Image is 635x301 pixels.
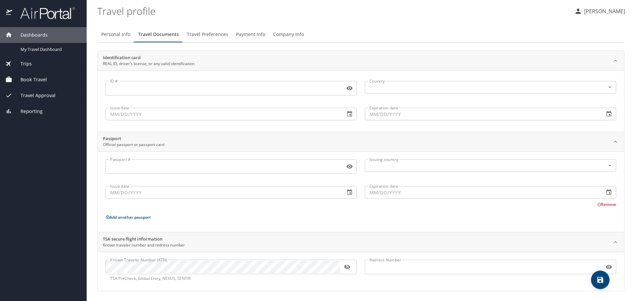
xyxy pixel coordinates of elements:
span: Personal Info [101,30,130,39]
span: Book Travel [12,76,47,83]
div: Profile [97,26,624,42]
input: MM/DD/YYYY [106,186,340,199]
button: Open [606,162,614,169]
p: REAL ID, driver’s license, or any valid identification [103,61,194,67]
input: MM/DD/YYYY [365,186,599,199]
h2: Passport [103,135,164,142]
button: [PERSON_NAME] [571,5,628,17]
img: airportal-logo.png [13,7,75,19]
div: Identification cardREAL ID, driver’s license, or any valid identification [98,51,624,71]
button: save [591,271,610,289]
span: Trips [12,60,32,67]
span: Travel Documents [138,30,179,39]
p: [PERSON_NAME] [582,7,625,15]
button: Open [606,83,614,91]
span: Company Info [273,30,304,39]
div: PassportOfficial passport or passport card [98,132,624,152]
span: My Travel Dashboard [21,46,79,53]
span: Travel Approval [12,92,56,99]
span: Payment Info [236,30,265,39]
button: Add another passport [106,214,151,220]
input: MM/DD/YYYY [106,108,340,120]
div: Identification cardREAL ID, driver’s license, or any valid identification [98,70,624,132]
p: Official passport or passport card [103,142,164,148]
span: Dashboards [12,31,48,39]
span: Reporting [12,108,43,115]
div: TSA secure flight informationKnown traveler number and redress number [98,252,624,291]
h2: TSA secure flight information [103,236,185,243]
h1: Travel profile [97,1,569,21]
input: MM/DD/YYYY [365,108,599,120]
img: icon-airportal.png [6,7,13,19]
div: PassportOfficial passport or passport card [98,151,624,232]
p: TSA PreCheck, Global Entry, NEXUS, SENTRI [110,276,352,282]
button: Remove [597,202,616,207]
p: Known traveler number and redress number [103,242,185,248]
span: Travel Preferences [187,30,228,39]
h2: Identification card [103,55,194,61]
div: TSA secure flight informationKnown traveler number and redress number [98,232,624,252]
